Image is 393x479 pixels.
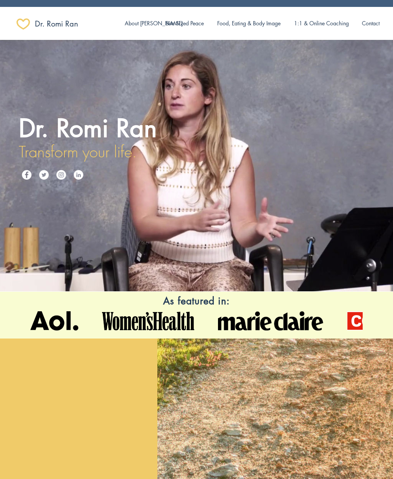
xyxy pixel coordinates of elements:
p: About [PERSON_NAME] [121,15,187,31]
nav: Site [119,15,386,31]
span: ​Dr. Romi Ran [35,18,78,29]
p: Bite Sized Peace [162,15,208,31]
span: Dr. Romi Ran [19,112,157,144]
a: Food, Eating & Body Image [210,15,287,31]
ul: Social Bar [22,170,83,180]
a: Bite Sized Peace [159,15,210,31]
a: Contact [355,15,386,31]
a: 1:1 & Online Coaching [287,15,355,31]
p: 1:1 & Online Coaching [290,15,353,31]
span: As featured in: [163,295,230,307]
img: Instagram [56,170,66,180]
span: Transform your life. [19,142,137,162]
img: Facebook [22,170,31,180]
p: Contact [358,15,383,31]
img: Twitter [39,170,49,180]
p: Food, Eating & Body Image [213,15,284,31]
img: LinkedIn [74,170,83,180]
a: About [PERSON_NAME] [119,15,159,31]
a: ​Dr. Romi Ran [35,16,89,31]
